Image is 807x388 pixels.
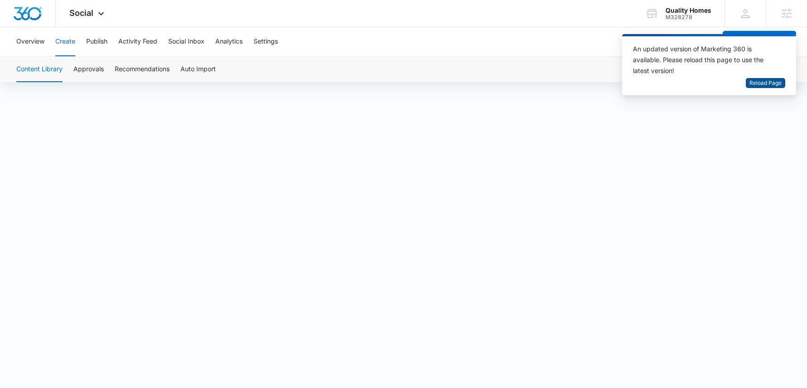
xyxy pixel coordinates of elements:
div: An updated version of Marketing 360 is available. Please reload this page to use the latest version! [633,44,774,76]
button: Activity Feed [118,27,157,56]
button: Recommendations [115,57,170,82]
button: Overview [16,27,44,56]
button: Approvals [73,57,104,82]
span: Social [69,8,93,18]
button: Reload Page [746,78,785,88]
button: Create [55,27,75,56]
button: Publish [86,27,107,56]
button: Create a Post [723,31,796,53]
span: Reload Page [749,79,782,88]
button: Social Inbox [168,27,204,56]
button: Analytics [215,27,243,56]
div: account name [666,7,711,14]
button: Auto Import [180,57,216,82]
div: account id [666,14,711,20]
button: Content Library [16,57,63,82]
button: Settings [253,27,278,56]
